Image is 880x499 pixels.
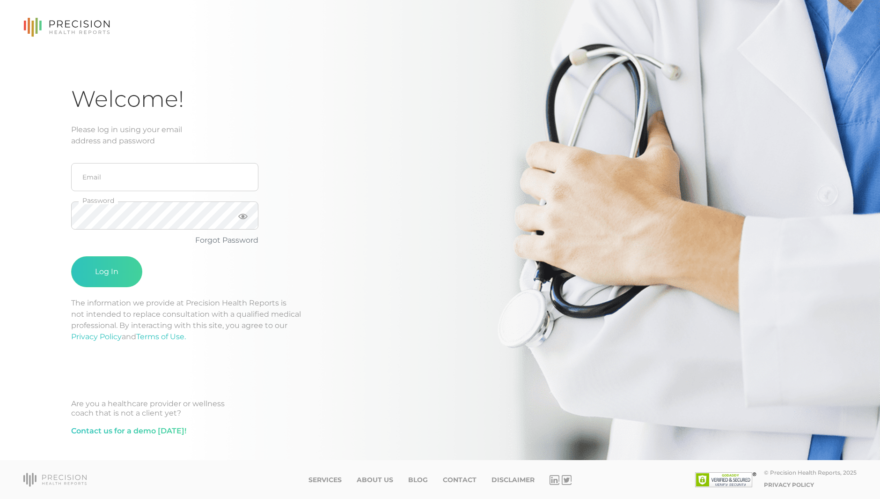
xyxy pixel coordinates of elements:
a: Privacy Policy [71,332,122,341]
button: Log In [71,256,142,287]
p: The information we provide at Precision Health Reports is not intended to replace consultation wi... [71,298,809,343]
a: About Us [357,476,393,484]
a: Blog [408,476,428,484]
a: Disclaimer [491,476,535,484]
div: Please log in using your email address and password [71,124,809,147]
div: Are you a healthcare provider or wellness coach that is not a client yet? [71,399,809,418]
input: Email [71,163,258,191]
a: Services [308,476,342,484]
a: Forgot Password [195,236,258,245]
a: Terms of Use. [136,332,186,341]
div: © Precision Health Reports, 2025 [764,469,857,476]
img: SSL site seal - click to verify [695,472,756,487]
a: Privacy Policy [764,481,814,488]
h1: Welcome! [71,85,809,113]
a: Contact us for a demo [DATE]! [71,425,186,437]
a: Contact [443,476,477,484]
